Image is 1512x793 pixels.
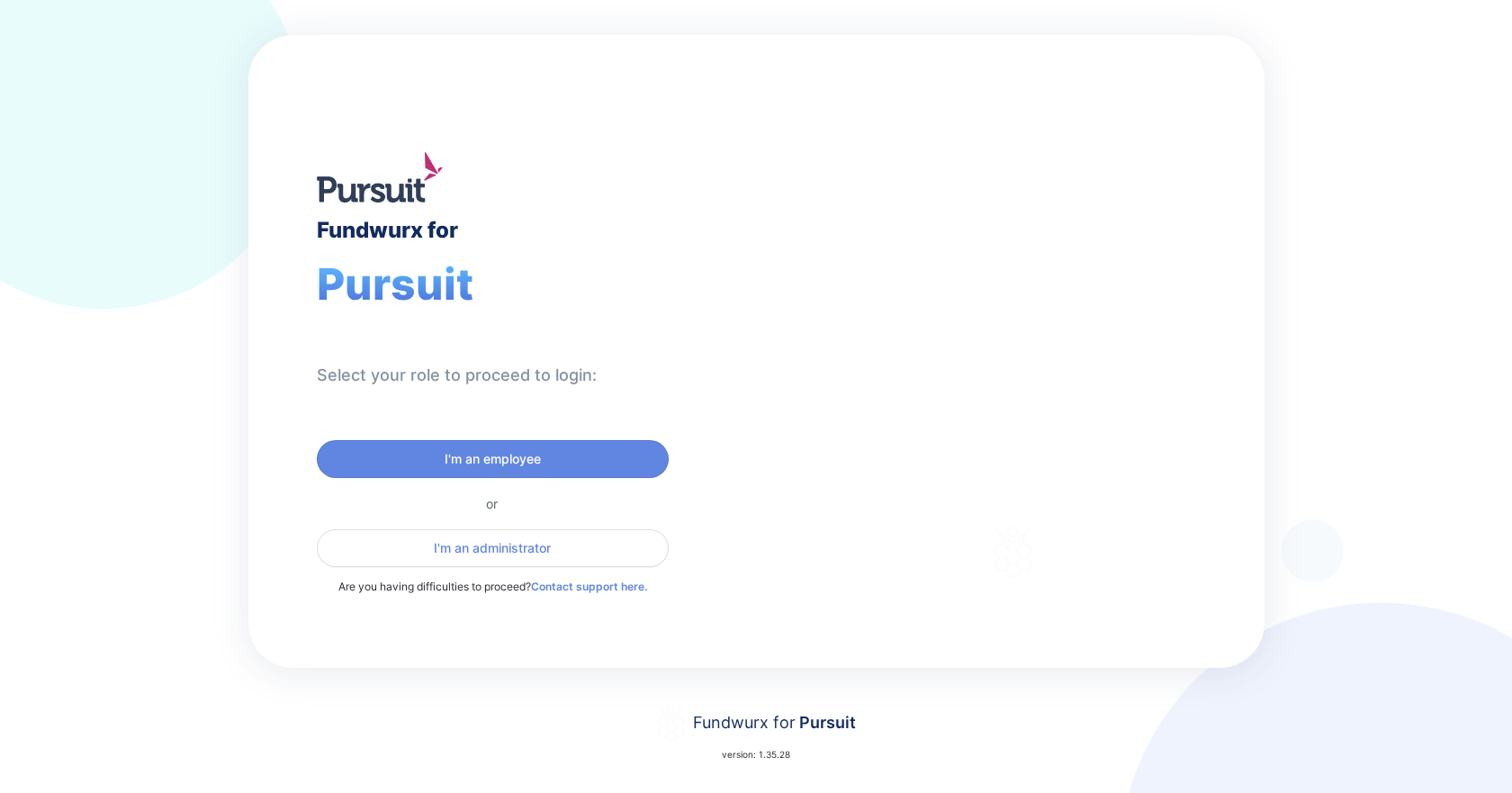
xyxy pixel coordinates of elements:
span: I'm an employee [445,450,541,468]
span: Pursuit [317,257,473,311]
div: Select your role to proceed to login: [317,365,597,386]
div: Fundwurx [859,298,1066,341]
button: I'm an administrator [317,529,669,567]
span: I'm an administrator [434,539,551,557]
div: Welcome to [859,274,1000,291]
span: Pursuit [796,713,856,732]
p: version: 1.35.28 [722,747,790,761]
div: or [317,496,669,511]
div: Thank you for choosing Fundwurx as your partner in driving positive social impact! [859,378,1167,428]
button: I'm an employee [317,440,669,478]
a: Contact support here. [531,580,647,593]
div: Fundwurx for [317,217,458,243]
div: Fundwurx for [693,710,856,735]
img: logo.jpg [317,152,443,203]
p: Are you having difficulties to proceed? [317,578,669,596]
